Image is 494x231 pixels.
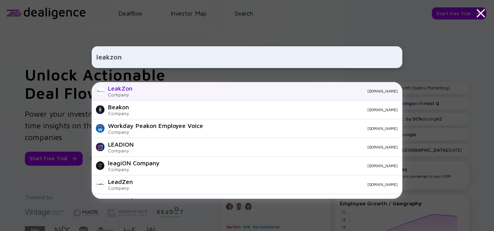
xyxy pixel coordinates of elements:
[108,185,133,191] div: Company
[166,163,398,168] div: [DOMAIN_NAME]
[209,126,398,131] div: [DOMAIN_NAME]
[135,107,398,112] div: [DOMAIN_NAME]
[108,141,134,148] div: LEADION
[108,159,160,166] div: leagiON Company
[108,122,203,129] div: Workday Peakon Employee Voice
[139,89,398,93] div: [DOMAIN_NAME]
[108,103,129,110] div: Beakon
[108,166,160,172] div: Company
[139,182,398,187] div: [DOMAIN_NAME]
[108,110,129,116] div: Company
[108,197,151,204] div: Leaseonline AB
[108,92,132,98] div: Company
[140,145,398,149] div: [DOMAIN_NAME]
[96,50,398,64] input: Search Company or Investor...
[108,148,134,154] div: Company
[108,85,132,92] div: LeakZon
[108,178,133,185] div: LeadZen
[108,129,203,135] div: Company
